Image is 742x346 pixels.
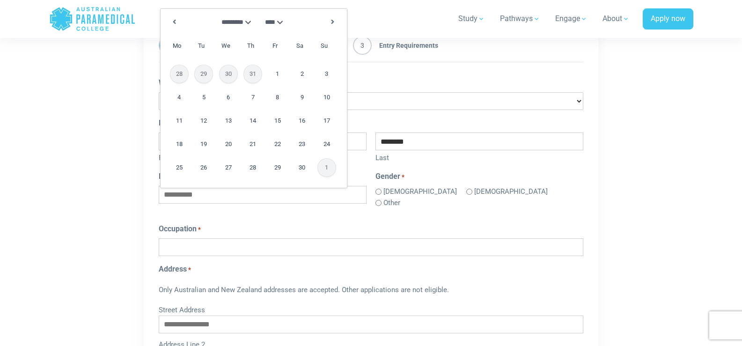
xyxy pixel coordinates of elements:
a: 13 [219,111,238,130]
legend: Gender [375,171,583,182]
label: Date of Birth [159,171,205,182]
a: 14 [243,111,262,130]
a: 8 [268,88,287,107]
a: 4 [170,88,189,107]
label: Other [383,198,400,208]
span: Sunday [315,37,334,55]
a: Australian Paramedical College [49,4,136,34]
a: 22 [268,135,287,154]
a: 20 [219,135,238,154]
a: Prev [168,15,182,29]
a: 5 [194,88,213,107]
span: Friday [266,37,285,55]
span: Thursday [241,37,260,55]
a: 30 [293,158,311,177]
span: Wednesday [217,37,235,55]
a: 2 [293,65,311,83]
a: 24 [317,135,336,154]
a: 21 [243,135,262,154]
legend: Address [159,264,583,275]
a: About [597,6,635,32]
a: Pathways [494,6,546,32]
a: 17 [317,111,336,130]
span: 28 [170,65,189,83]
a: 3 [317,65,336,83]
label: First [159,150,367,163]
a: 27 [219,158,238,177]
a: Engage [550,6,593,32]
span: Tuesday [192,37,211,55]
span: 29 [194,65,213,83]
label: Street Address [159,302,583,316]
label: [DEMOGRAPHIC_DATA] [474,186,548,197]
a: 12 [194,111,213,130]
div: Only Australian and New Zealand addresses are accepted. Other applications are not eligible. [159,279,583,303]
a: Study [453,6,491,32]
span: Monday [168,37,186,55]
legend: Name [159,118,583,129]
label: Last [375,150,583,163]
a: 28 [243,158,262,177]
a: 25 [170,158,189,177]
a: 1 [268,65,287,83]
label: Occupation [159,223,201,235]
label: [DEMOGRAPHIC_DATA] [383,186,457,197]
span: 1 [317,158,336,177]
a: Apply now [643,8,693,30]
label: Which course are you applying for? [159,77,281,88]
span: Entry Requirements [372,36,438,55]
a: 26 [194,158,213,177]
span: 1 [159,36,177,55]
select: Select year [265,17,286,27]
a: Next [326,15,340,29]
a: 18 [170,135,189,154]
a: 6 [219,88,238,107]
span: 3 [353,36,372,55]
a: 29 [268,158,287,177]
span: 31 [243,65,262,83]
span: 30 [219,65,238,83]
a: 10 [317,88,336,107]
select: Select month [221,17,254,27]
a: 7 [243,88,262,107]
a: 15 [268,111,287,130]
a: 11 [170,111,189,130]
a: 23 [293,135,311,154]
a: 19 [194,135,213,154]
a: 16 [293,111,311,130]
a: 9 [293,88,311,107]
span: Saturday [290,37,309,55]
